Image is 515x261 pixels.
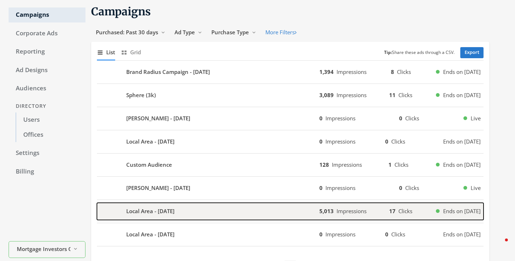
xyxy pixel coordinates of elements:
[170,26,207,39] button: Ad Type
[130,48,141,56] span: Grid
[126,137,175,146] b: Local Area - [DATE]
[126,230,175,239] b: Local Area - [DATE]
[398,207,412,215] span: Clicks
[97,87,484,104] button: Sphere (3k)3,089Impressions11ClicksEnds on [DATE]
[385,138,388,145] b: 0
[391,68,394,75] b: 8
[325,115,355,122] span: Impressions
[319,231,323,238] b: 0
[97,226,484,243] button: Local Area - [DATE]0Impressions0ClicksEnds on [DATE]
[384,49,392,55] b: Tip:
[9,7,85,22] a: Campaigns
[319,161,329,168] b: 128
[391,138,405,145] span: Clicks
[471,114,481,122] span: Live
[319,207,334,215] b: 5,013
[391,231,405,238] span: Clicks
[9,146,85,161] a: Settings
[319,115,323,122] b: 0
[319,138,323,145] b: 0
[385,231,388,238] b: 0
[126,114,190,122] b: [PERSON_NAME] - [DATE]
[384,49,455,56] small: Share these ads through a CSV.
[337,207,367,215] span: Impressions
[398,91,412,99] span: Clicks
[405,115,419,122] span: Clicks
[319,91,334,99] b: 3,089
[325,184,355,191] span: Impressions
[97,110,484,127] button: [PERSON_NAME] - [DATE]0Impressions0ClicksLive
[491,237,508,254] iframe: Intercom live chat
[443,137,481,146] span: Ends on [DATE]
[97,64,484,81] button: Brand Radius Campaign - [DATE]1,394Impressions8ClicksEnds on [DATE]
[443,161,481,169] span: Ends on [DATE]
[337,91,367,99] span: Impressions
[443,68,481,76] span: Ends on [DATE]
[91,5,151,18] span: Campaigns
[9,26,85,41] a: Corporate Ads
[9,63,85,78] a: Ad Designs
[126,184,190,192] b: [PERSON_NAME] - [DATE]
[9,100,85,113] div: Directory
[405,184,419,191] span: Clicks
[443,91,481,99] span: Ends on [DATE]
[332,161,362,168] span: Impressions
[97,133,484,150] button: Local Area - [DATE]0Impressions0ClicksEnds on [DATE]
[460,47,484,58] a: Export
[325,138,355,145] span: Impressions
[126,207,175,215] b: Local Area - [DATE]
[17,245,70,253] span: Mortgage Investors Group- MIG
[261,26,301,39] button: More Filters
[9,81,85,96] a: Audiences
[16,127,85,142] a: Offices
[388,161,392,168] b: 1
[106,48,115,56] span: List
[389,91,396,99] b: 11
[97,156,484,174] button: Custom Audience128Impressions1ClicksEnds on [DATE]
[319,68,334,75] b: 1,394
[471,184,481,192] span: Live
[175,29,195,36] span: Ad Type
[97,45,115,60] button: List
[207,26,261,39] button: Purchase Type
[97,203,484,220] button: Local Area - [DATE]5,013Impressions17ClicksEnds on [DATE]
[121,45,141,60] button: Grid
[399,115,402,122] b: 0
[399,184,402,191] b: 0
[325,231,355,238] span: Impressions
[16,112,85,127] a: Users
[319,184,323,191] b: 0
[126,91,156,99] b: Sphere (3k)
[91,26,170,39] button: Purchased: Past 30 days
[9,44,85,59] a: Reporting
[97,180,484,197] button: [PERSON_NAME] - [DATE]0Impressions0ClicksLive
[126,161,172,169] b: Custom Audience
[389,207,396,215] b: 17
[9,164,85,179] a: Billing
[394,161,408,168] span: Clicks
[126,68,210,76] b: Brand Radius Campaign - [DATE]
[337,68,367,75] span: Impressions
[211,29,249,36] span: Purchase Type
[443,230,481,239] span: Ends on [DATE]
[96,29,158,36] span: Purchased: Past 30 days
[397,68,411,75] span: Clicks
[9,241,85,258] button: Mortgage Investors Group- MIG
[443,207,481,215] span: Ends on [DATE]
